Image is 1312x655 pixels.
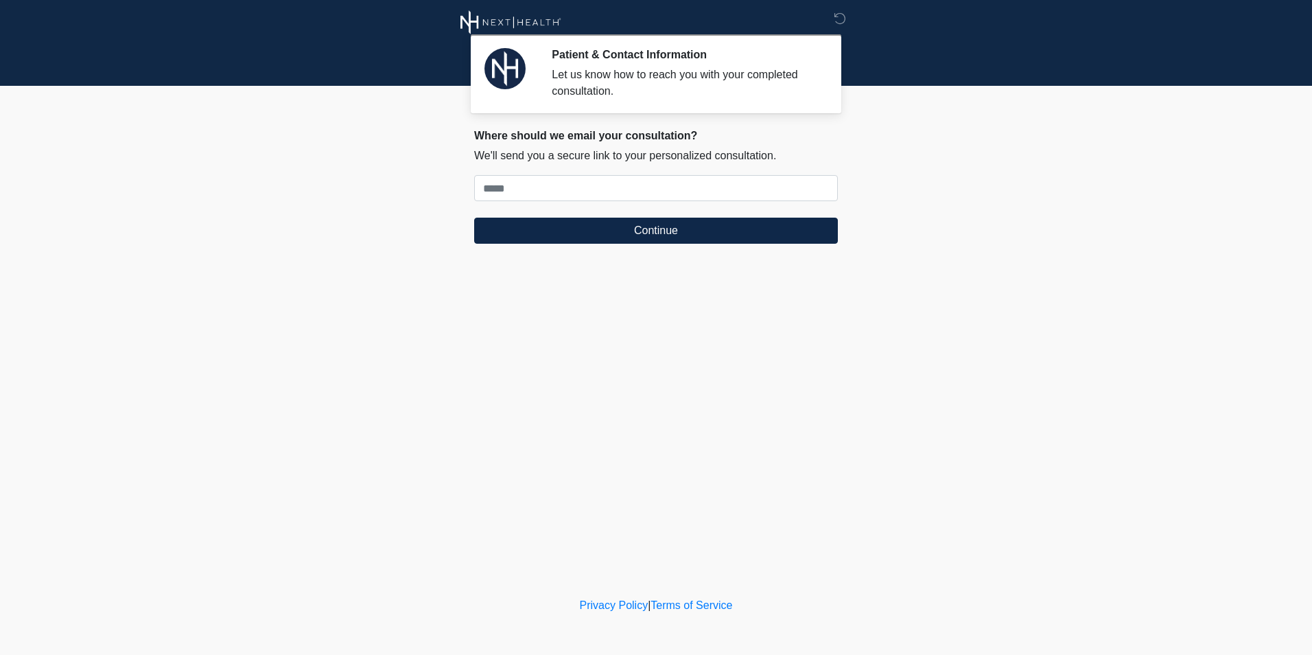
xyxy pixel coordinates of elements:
a: Terms of Service [651,599,732,611]
div: Let us know how to reach you with your completed consultation. [552,67,817,100]
img: Next Health Wellness Logo [460,10,561,34]
h2: Where should we email your consultation? [474,129,838,142]
p: We'll send you a secure link to your personalized consultation. [474,148,838,164]
h2: Patient & Contact Information [552,48,817,61]
img: Agent Avatar [484,48,526,89]
a: | [648,599,651,611]
a: Privacy Policy [580,599,648,611]
button: Continue [474,218,838,244]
